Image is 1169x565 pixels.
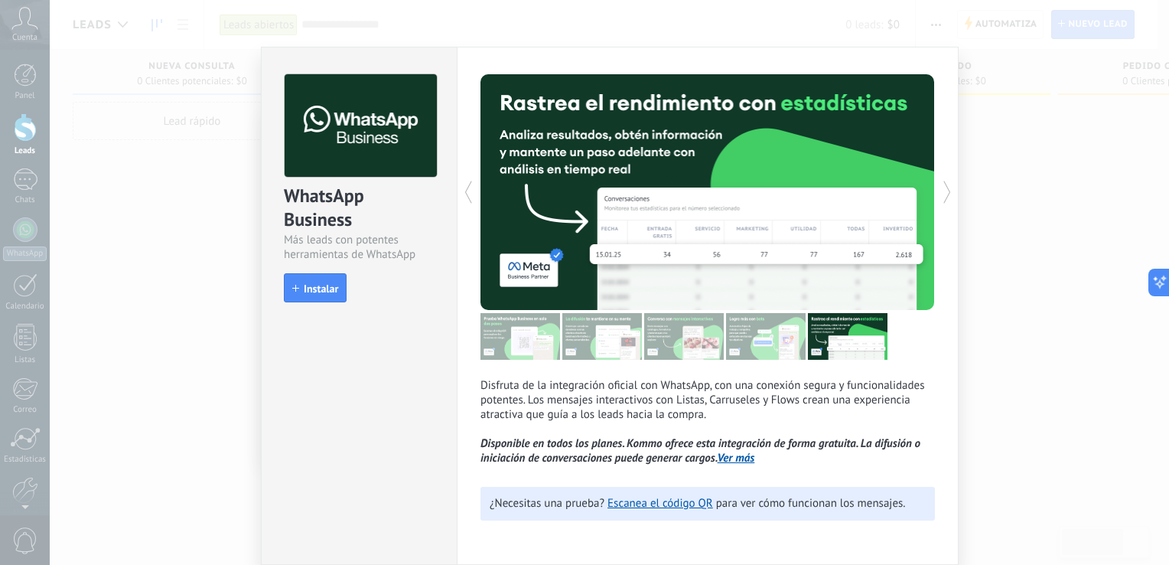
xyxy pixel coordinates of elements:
img: tour_image_cc377002d0016b7ebaeb4dbe65cb2175.png [808,313,887,360]
div: WhatsApp Business [284,184,435,233]
span: Instalar [304,283,338,294]
span: ¿Necesitas una prueba? [490,496,604,511]
i: Disponible en todos los planes. Kommo ofrece esta integración de forma gratuita. La difusión o in... [480,436,920,465]
img: tour_image_62c9952fc9cf984da8d1d2aa2c453724.png [726,313,806,360]
button: Instalar [284,273,347,302]
a: Ver más [718,451,755,465]
img: tour_image_1009fe39f4f058b759f0df5a2b7f6f06.png [644,313,724,360]
img: tour_image_7a4924cebc22ed9e3259523e50fe4fd6.png [480,313,560,360]
div: Más leads con potentes herramientas de WhatsApp [284,233,435,262]
span: para ver cómo funcionan los mensajes. [716,496,906,511]
p: Disfruta de la integración oficial con WhatsApp, con una conexión segura y funcionalidades potent... [480,378,935,465]
a: Escanea el código QR [607,496,713,511]
img: tour_image_cc27419dad425b0ae96c2716632553fa.png [562,313,642,360]
img: logo_main.png [285,74,437,178]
